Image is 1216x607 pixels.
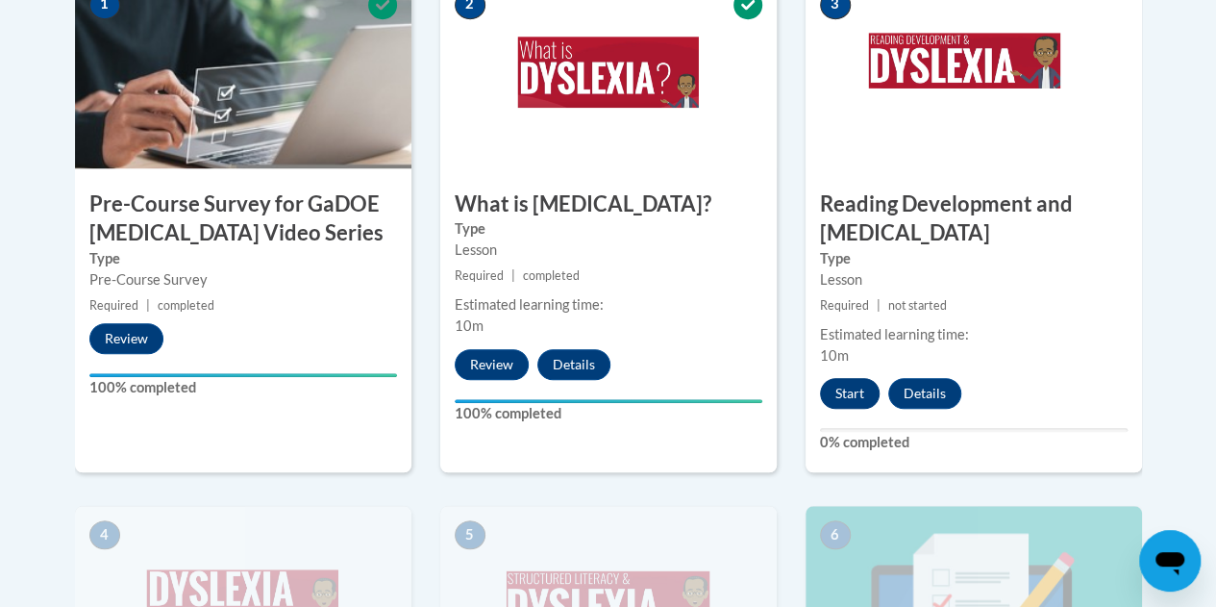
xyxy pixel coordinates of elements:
div: Pre-Course Survey [89,269,397,291]
span: completed [158,298,214,313]
h3: What is [MEDICAL_DATA]? [440,190,777,219]
span: not started [888,298,947,313]
span: Required [820,298,869,313]
label: Type [455,218,762,240]
button: Review [455,349,529,380]
span: 10m [455,317,484,334]
label: 100% completed [89,377,397,398]
div: Your progress [455,399,762,403]
span: completed [523,268,580,283]
span: Required [89,298,138,313]
span: | [511,268,515,283]
span: | [877,298,881,313]
span: 5 [455,520,485,549]
iframe: Button to launch messaging window [1139,530,1201,592]
div: Lesson [455,240,762,261]
button: Details [537,349,610,380]
div: Estimated learning time: [820,324,1128,345]
button: Start [820,378,880,409]
h3: Reading Development and [MEDICAL_DATA] [806,190,1142,249]
div: Estimated learning time: [455,294,762,316]
label: 0% completed [820,432,1128,453]
span: Required [455,268,504,283]
span: 4 [89,520,120,549]
button: Review [89,323,163,354]
span: 6 [820,520,851,549]
label: Type [89,248,397,269]
button: Details [888,378,961,409]
label: 100% completed [455,403,762,424]
div: Your progress [89,373,397,377]
h3: Pre-Course Survey for GaDOE [MEDICAL_DATA] Video Series [75,190,411,249]
label: Type [820,248,1128,269]
span: 10m [820,347,849,364]
span: | [146,298,150,313]
div: Lesson [820,269,1128,291]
